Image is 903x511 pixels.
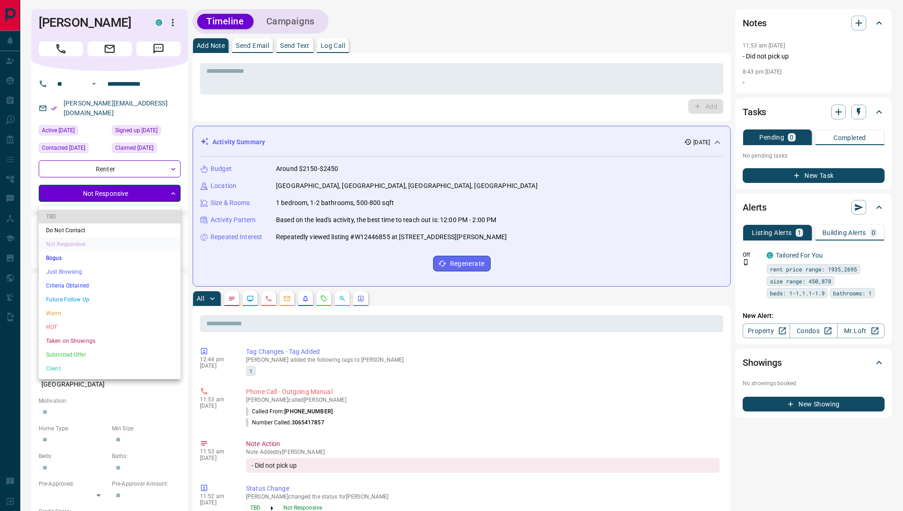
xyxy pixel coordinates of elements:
[39,348,181,362] li: Submitted Offer
[39,210,181,223] li: TBD
[39,265,181,279] li: Just Browsing
[39,293,181,306] li: Future Follow Up
[39,362,181,376] li: Client
[39,251,181,265] li: Bogus
[39,306,181,320] li: Warm
[39,334,181,348] li: Taken on Showings
[39,320,181,334] li: HOT
[39,223,181,237] li: Do Not Contact
[39,279,181,293] li: Criteria Obtained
